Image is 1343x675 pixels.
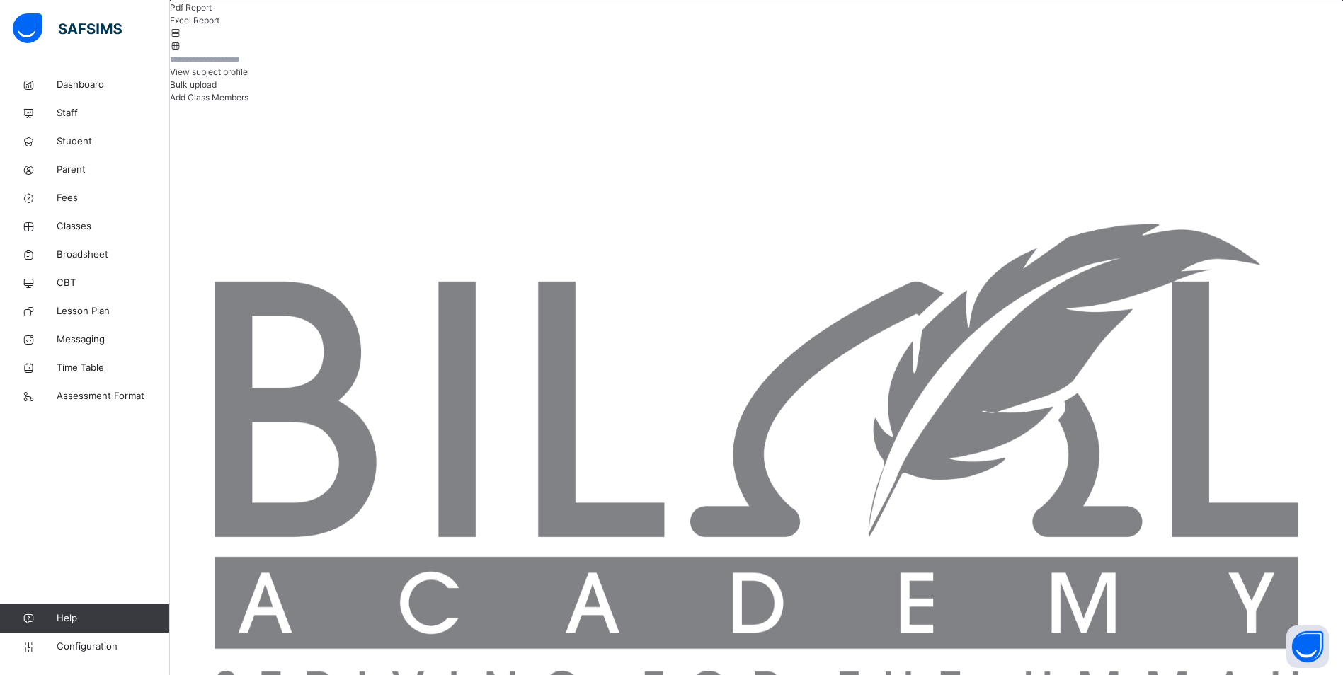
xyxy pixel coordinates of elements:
span: Classes [57,219,170,233]
img: safsims [13,13,122,43]
span: Help [57,611,169,625]
span: Messaging [57,333,170,347]
button: Open asap [1286,625,1329,668]
li: dropdown-list-item-null-1 [170,14,1343,27]
span: Bulk upload [170,79,217,90]
span: Staff [57,106,170,120]
span: CBT [57,276,170,290]
span: Time Table [57,361,170,375]
span: Broadsheet [57,248,170,262]
span: Assessment Format [57,389,170,403]
span: Student [57,134,170,149]
span: Configuration [57,640,169,654]
span: Lesson Plan [57,304,170,318]
span: Fees [57,191,170,205]
span: Dashboard [57,78,170,92]
li: dropdown-list-item-null-0 [170,1,1343,14]
span: View subject profile [170,67,248,77]
span: Add Class Members [170,92,248,103]
span: Parent [57,163,170,177]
